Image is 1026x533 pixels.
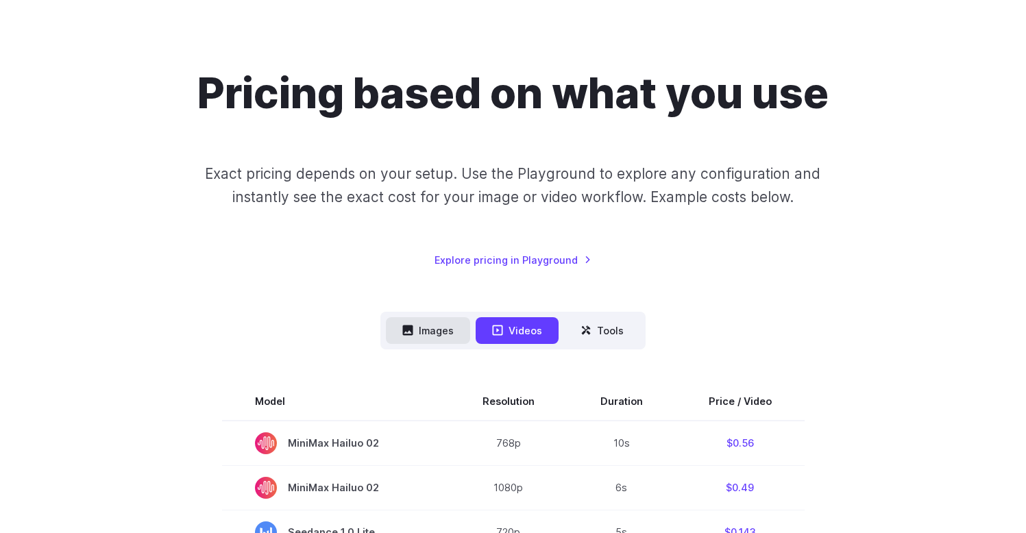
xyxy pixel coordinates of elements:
th: Model [222,382,450,421]
h1: Pricing based on what you use [197,68,829,119]
p: Exact pricing depends on your setup. Use the Playground to explore any configuration and instantl... [179,162,846,208]
button: Videos [476,317,559,344]
td: 10s [567,421,676,466]
th: Price / Video [676,382,805,421]
span: MiniMax Hailuo 02 [255,477,417,499]
td: 6s [567,465,676,510]
button: Images [386,317,470,344]
td: $0.56 [676,421,805,466]
a: Explore pricing in Playground [435,252,591,268]
td: 768p [450,421,567,466]
th: Resolution [450,382,567,421]
button: Tools [564,317,640,344]
th: Duration [567,382,676,421]
span: MiniMax Hailuo 02 [255,432,417,454]
td: 1080p [450,465,567,510]
td: $0.49 [676,465,805,510]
